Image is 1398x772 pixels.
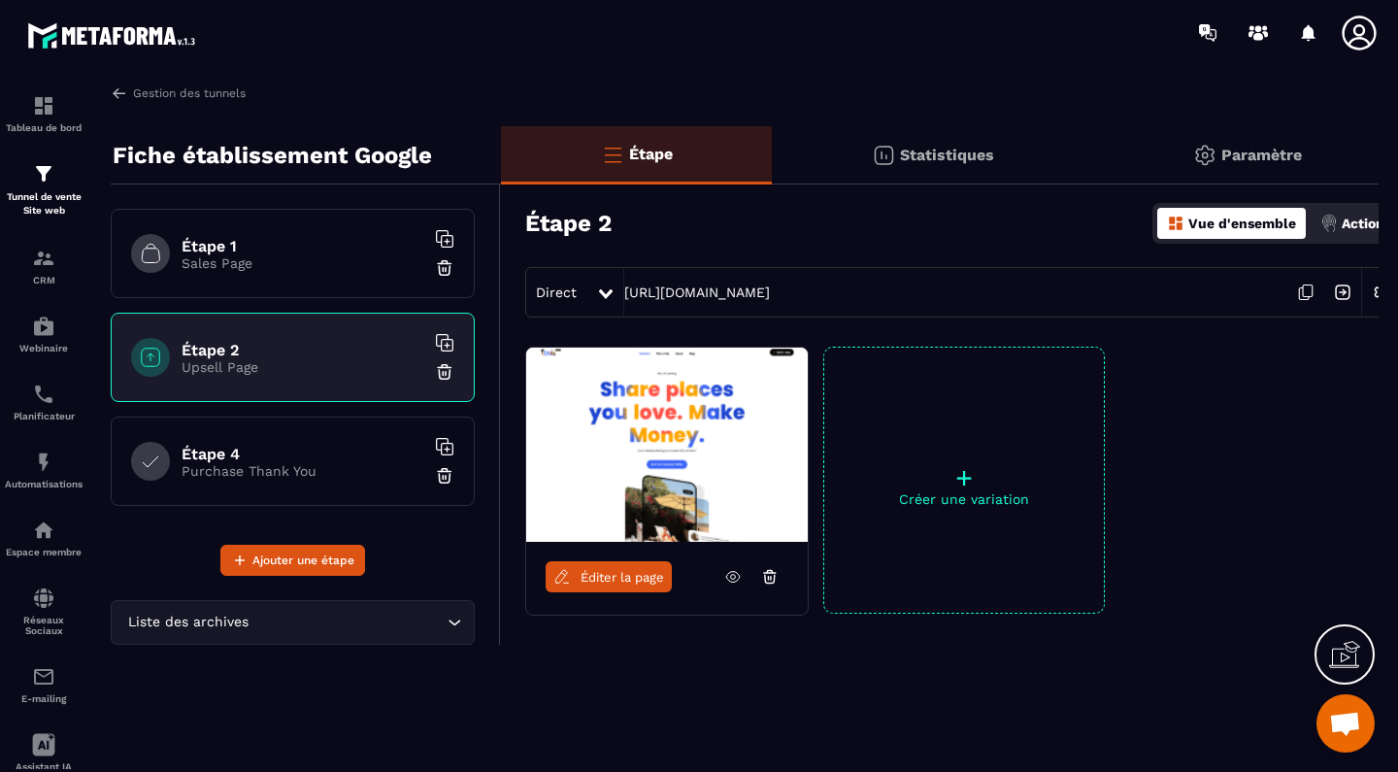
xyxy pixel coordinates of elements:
p: Tableau de bord [5,122,83,133]
img: formation [32,94,55,117]
a: formationformationTableau de bord [5,80,83,148]
p: Créer une variation [824,491,1104,507]
span: Ajouter une étape [252,551,354,570]
input: Search for option [252,612,443,633]
a: Éditer la page [546,561,672,592]
span: Liste des archives [123,612,252,633]
a: automationsautomationsAutomatisations [5,436,83,504]
img: arrow-next.bcc2205e.svg [1324,274,1361,311]
p: Webinaire [5,343,83,353]
p: Espace membre [5,547,83,557]
a: Gestion des tunnels [111,84,246,102]
p: Fiche établissement Google [113,136,432,175]
img: formation [32,247,55,270]
p: Étape [629,145,673,163]
p: Planificateur [5,411,83,421]
p: CRM [5,275,83,285]
p: Paramètre [1221,146,1302,164]
p: Upsell Page [182,359,424,375]
img: trash [435,466,454,486]
img: formation [32,162,55,185]
img: actions.d6e523a2.png [1320,215,1338,232]
img: email [32,665,55,688]
p: Automatisations [5,479,83,489]
img: automations [32,315,55,338]
img: image [526,348,808,542]
a: schedulerschedulerPlanificateur [5,368,83,436]
p: Tunnel de vente Site web [5,190,83,218]
img: automations [32,451,55,474]
p: Actions [1342,216,1391,231]
p: Vue d'ensemble [1188,216,1296,231]
a: social-networksocial-networkRéseaux Sociaux [5,572,83,651]
img: setting-gr.5f69749f.svg [1193,144,1216,167]
span: Direct [536,285,577,300]
a: formationformationTunnel de vente Site web [5,148,83,232]
img: trash [435,258,454,278]
img: dashboard-orange.40269519.svg [1167,215,1184,232]
p: Statistiques [900,146,994,164]
div: Ouvrir le chat [1316,694,1375,753]
p: Purchase Thank You [182,463,424,479]
img: stats.20deebd0.svg [872,144,895,167]
img: scheduler [32,383,55,406]
p: + [824,464,1104,491]
img: social-network [32,587,55,610]
h3: Étape 2 [525,210,612,237]
a: automationsautomationsEspace membre [5,504,83,572]
a: emailemailE-mailing [5,651,83,719]
img: arrow [111,84,128,102]
span: Éditer la page [581,570,664,585]
h6: Étape 1 [182,237,424,255]
a: formationformationCRM [5,232,83,300]
img: logo [27,17,202,53]
a: [URL][DOMAIN_NAME] [624,285,770,300]
img: trash [435,362,454,382]
h6: Étape 4 [182,445,424,463]
img: automations [32,519,55,542]
h6: Étape 2 [182,341,424,359]
p: Assistant IA [5,761,83,772]
div: Search for option [111,600,475,645]
p: Sales Page [182,255,424,271]
button: Ajouter une étape [220,545,365,576]
p: Réseaux Sociaux [5,615,83,636]
a: automationsautomationsWebinaire [5,300,83,368]
p: E-mailing [5,693,83,704]
img: bars-o.4a397970.svg [601,143,624,166]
